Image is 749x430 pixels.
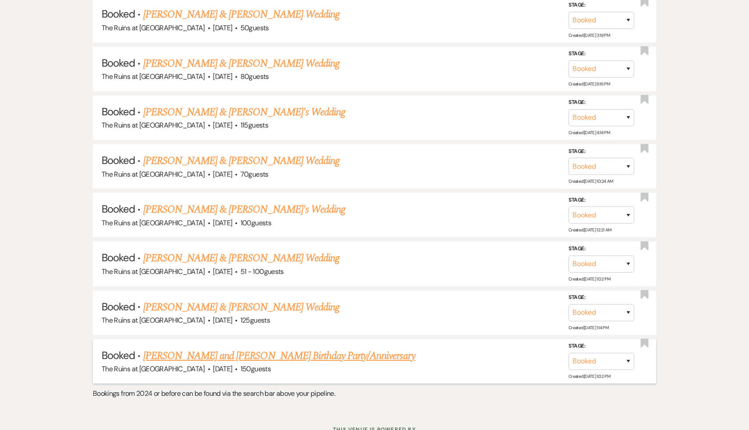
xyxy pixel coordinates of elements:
span: [DATE] [213,23,232,32]
span: 51 - 100 guests [240,267,284,276]
a: [PERSON_NAME] & [PERSON_NAME] Wedding [143,7,339,22]
span: 70 guests [240,170,269,179]
a: [PERSON_NAME] & [PERSON_NAME] Wedding [143,299,339,315]
span: Created: [DATE] 6:16 PM [569,81,610,87]
span: Created: [DATE] 4:14 PM [569,130,610,135]
span: Booked [102,251,135,264]
span: [DATE] [213,316,232,325]
span: The Ruins at [GEOGRAPHIC_DATA] [102,72,205,81]
span: 115 guests [240,121,268,130]
label: Stage: [569,293,634,302]
span: 150 guests [240,364,271,373]
label: Stage: [569,341,634,351]
span: Booked [102,105,135,118]
span: Booked [102,153,135,167]
span: Booked [102,202,135,216]
span: Booked [102,56,135,70]
a: [PERSON_NAME] & [PERSON_NAME]'s Wedding [143,202,346,217]
a: [PERSON_NAME] & [PERSON_NAME] Wedding [143,56,339,71]
span: Created: [DATE] 1:02 PM [569,276,610,281]
span: The Ruins at [GEOGRAPHIC_DATA] [102,170,205,179]
label: Stage: [569,49,634,59]
span: [DATE] [213,364,232,373]
a: [PERSON_NAME] and [PERSON_NAME] Birthday Party/Anniversary [143,348,415,364]
span: Created: [DATE] 10:24 AM [569,178,613,184]
span: The Ruins at [GEOGRAPHIC_DATA] [102,316,205,325]
span: Created: [DATE] 1:14 PM [569,325,608,330]
label: Stage: [569,98,634,107]
a: [PERSON_NAME] & [PERSON_NAME] Wedding [143,250,339,266]
span: The Ruins at [GEOGRAPHIC_DATA] [102,267,205,276]
span: 125 guests [240,316,270,325]
span: 100 guests [240,218,271,227]
span: Booked [102,348,135,362]
a: [PERSON_NAME] & [PERSON_NAME] Wedding [143,153,339,169]
span: 50 guests [240,23,269,32]
span: 80 guests [240,72,269,81]
label: Stage: [569,146,634,156]
span: The Ruins at [GEOGRAPHIC_DATA] [102,364,205,373]
p: Bookings from 2024 or before can be found via the search bar above your pipeline. [93,388,656,399]
span: [DATE] [213,218,232,227]
span: [DATE] [213,267,232,276]
span: Created: [DATE] 1:02 PM [569,373,610,379]
label: Stage: [569,0,634,10]
span: The Ruins at [GEOGRAPHIC_DATA] [102,121,205,130]
a: [PERSON_NAME] & [PERSON_NAME]'s Wedding [143,104,346,120]
label: Stage: [569,195,634,205]
span: Created: [DATE] 3:19 PM [569,32,610,38]
span: Booked [102,300,135,313]
span: [DATE] [213,72,232,81]
span: The Ruins at [GEOGRAPHIC_DATA] [102,23,205,32]
span: [DATE] [213,170,232,179]
span: The Ruins at [GEOGRAPHIC_DATA] [102,218,205,227]
label: Stage: [569,244,634,254]
span: [DATE] [213,121,232,130]
span: Booked [102,7,135,21]
span: Created: [DATE] 12:21 AM [569,227,611,233]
